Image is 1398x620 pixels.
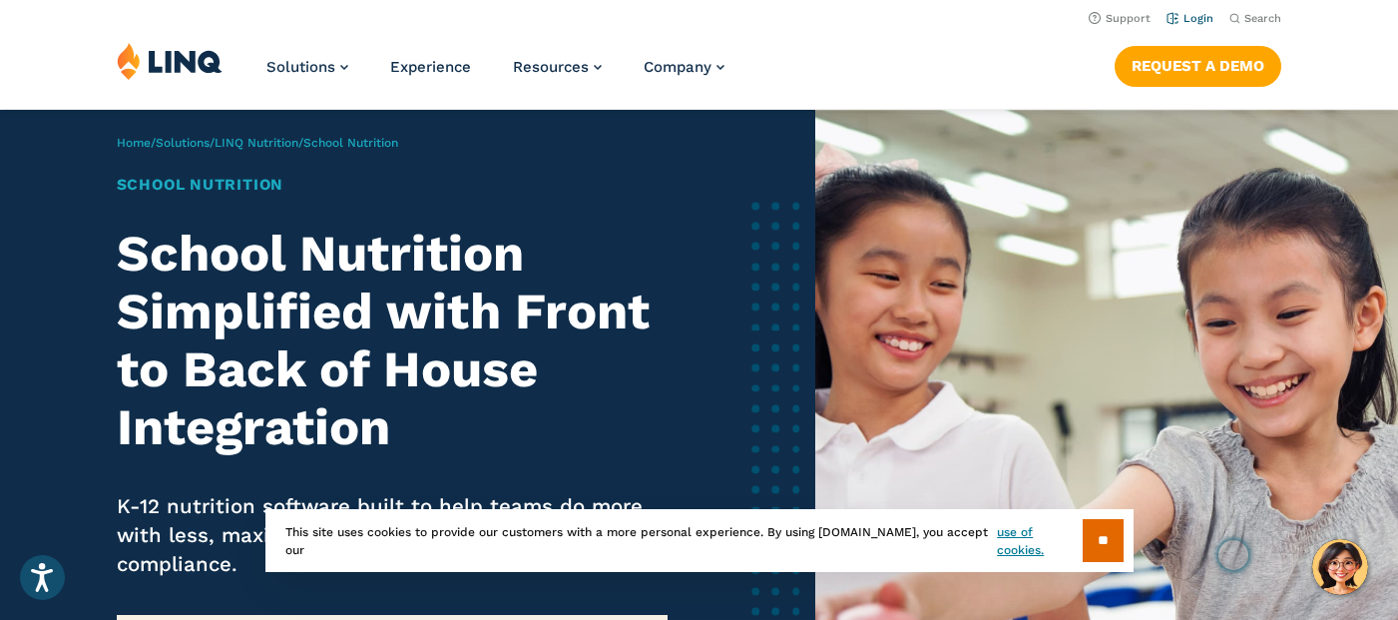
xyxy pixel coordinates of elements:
[1115,46,1281,86] a: Request a Demo
[1166,12,1213,25] a: Login
[117,42,223,80] img: LINQ | K‑12 Software
[215,136,298,150] a: LINQ Nutrition
[117,136,398,150] span: / / /
[117,174,668,197] h1: School Nutrition
[117,492,668,580] p: K-12 nutrition software built to help teams do more with less, maximize efficiency, and ensure co...
[266,58,348,76] a: Solutions
[1229,11,1281,26] button: Open Search Bar
[513,58,602,76] a: Resources
[117,136,151,150] a: Home
[303,136,398,150] span: School Nutrition
[266,58,335,76] span: Solutions
[117,225,668,457] h2: School Nutrition Simplified with Front to Back of House Integration
[266,42,724,108] nav: Primary Navigation
[1115,42,1281,86] nav: Button Navigation
[997,523,1082,559] a: use of cookies.
[513,58,589,76] span: Resources
[156,136,210,150] a: Solutions
[1244,12,1281,25] span: Search
[1312,539,1368,595] button: Hello, have a question? Let’s chat.
[390,58,471,76] a: Experience
[265,509,1134,572] div: This site uses cookies to provide our customers with a more personal experience. By using [DOMAIN...
[644,58,711,76] span: Company
[644,58,724,76] a: Company
[1089,12,1151,25] a: Support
